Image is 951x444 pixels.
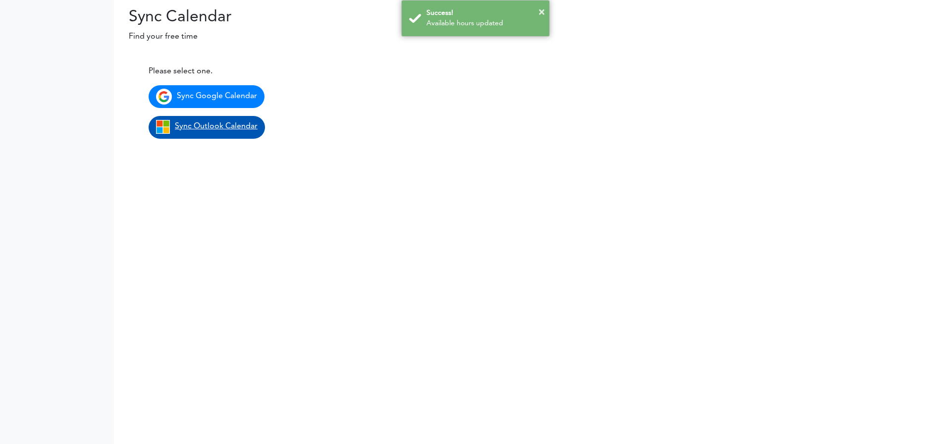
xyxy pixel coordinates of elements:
[177,92,257,100] span: Sync Google Calendar
[426,18,542,29] div: Available hours updated
[114,31,951,43] p: Find your free time
[156,120,170,134] img: microsoft_icon.png
[149,116,265,139] a: Sync Outlook Calendar
[538,5,545,20] button: ×
[149,65,517,77] div: Please select one.
[149,85,264,108] a: Sync Google Calendar
[156,89,172,105] img: google_icon.png
[426,8,542,18] div: Success!
[175,122,258,130] span: Sync Outlook Calendar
